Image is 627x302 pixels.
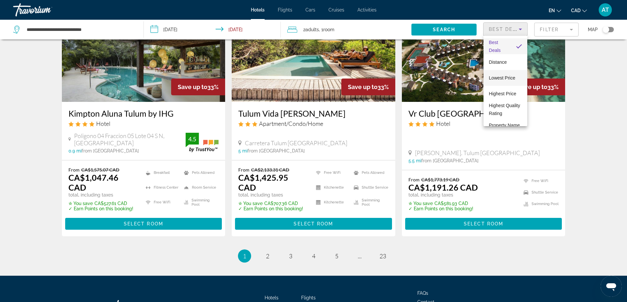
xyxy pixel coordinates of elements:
span: Lowest Price [489,75,515,81]
div: Sort by [483,36,527,126]
iframe: Button to launch messaging window [601,276,622,297]
span: Distance [489,59,507,65]
span: Property Name [489,123,520,128]
span: Best Deals [489,40,501,53]
span: Highest Price [489,91,516,96]
span: Highest Quality Rating [489,103,520,116]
